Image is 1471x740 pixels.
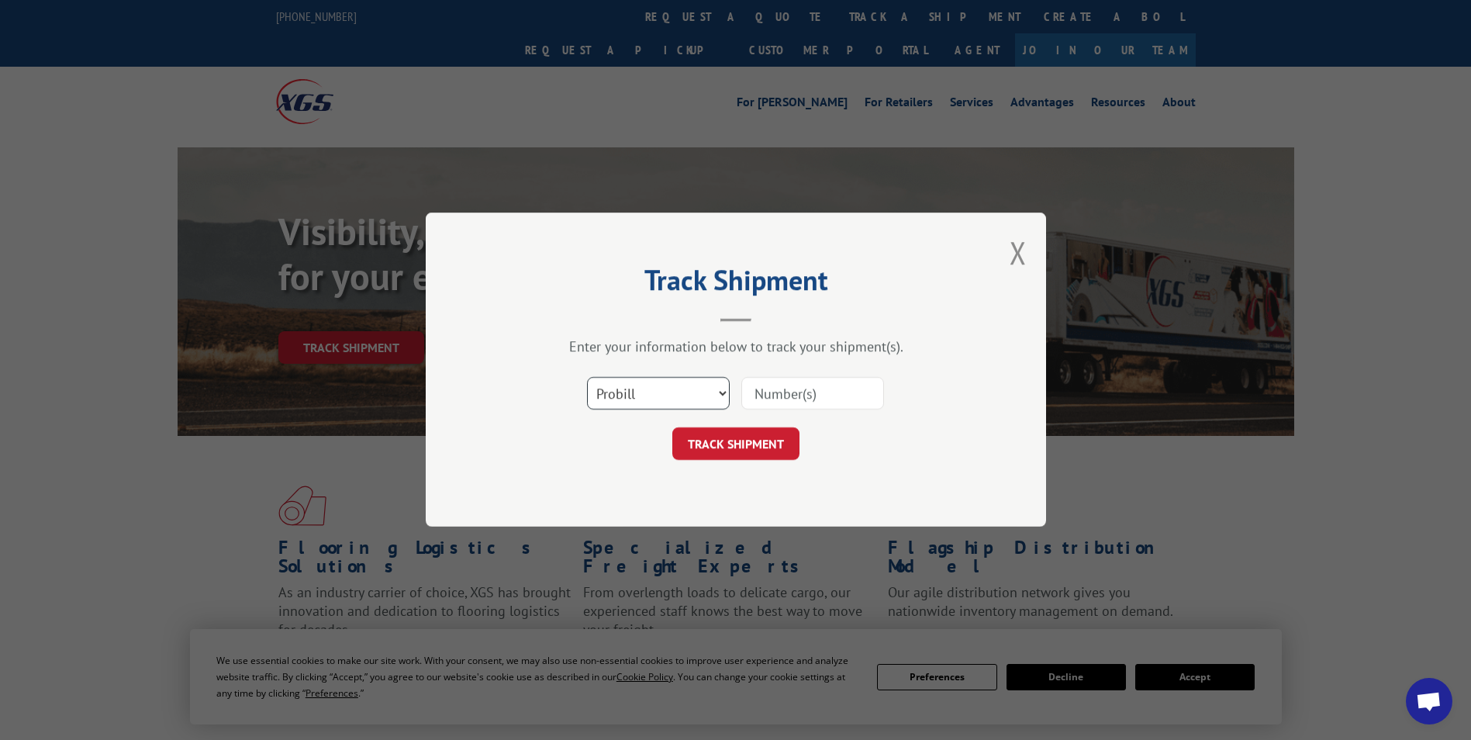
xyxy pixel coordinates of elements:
button: Close modal [1010,232,1027,273]
button: TRACK SHIPMENT [672,428,799,461]
div: Enter your information below to track your shipment(s). [503,338,969,356]
input: Number(s) [741,378,884,410]
div: Open chat [1406,678,1452,724]
h2: Track Shipment [503,269,969,299]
